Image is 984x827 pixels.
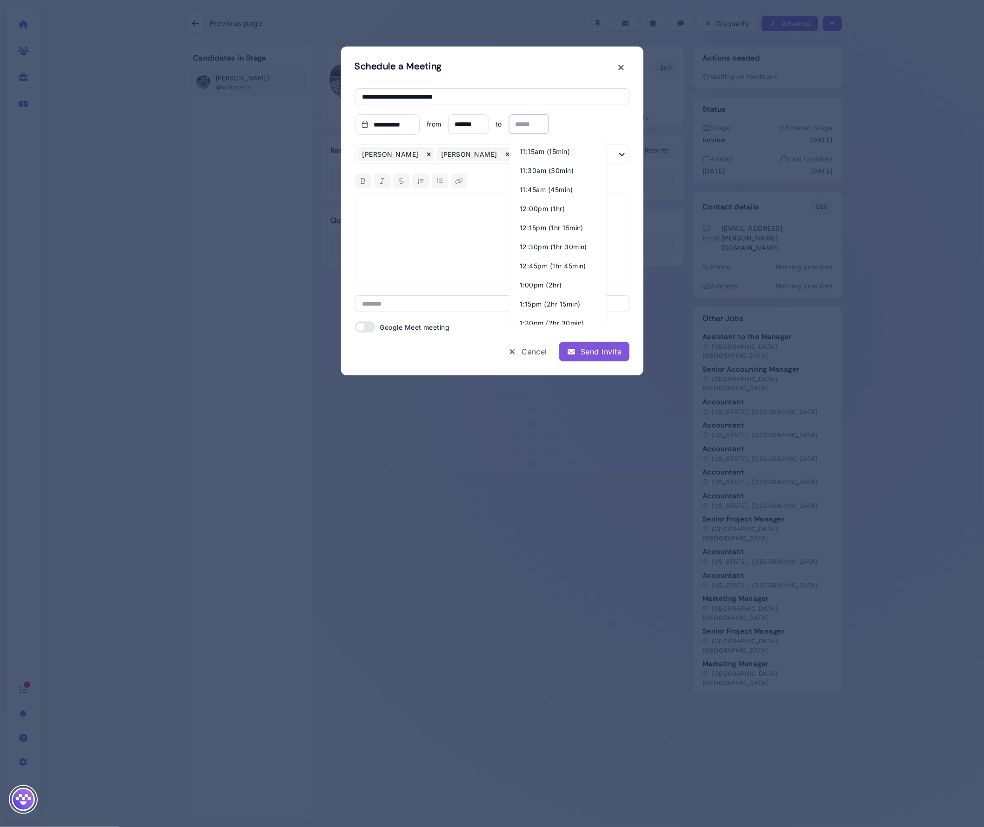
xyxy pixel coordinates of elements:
div: [PERSON_NAME] [441,149,497,159]
button: Cancel [500,342,555,361]
div: Send invite [567,346,622,357]
div: to [495,114,502,135]
div: 12:30pm (1hr 30min) [514,237,602,256]
div: Cancel [508,346,547,357]
div: from [427,114,442,135]
img: Megan [12,788,35,811]
div: 12:00pm (1hr) [514,199,602,218]
div: Google Meet meeting [380,322,450,332]
button: Send invite [559,342,629,361]
h2: Schedule a Meeting [355,60,442,72]
div: 11:30am (30min) [514,161,602,180]
div: 1:00pm (2hr) [514,275,602,294]
div: [PERSON_NAME] [362,149,419,159]
div: 1:30pm (2hr 30min) [514,313,602,333]
div: 1:15pm (2hr 15min) [514,294,602,313]
div: 12:15pm (1hr 15min) [514,218,602,237]
div: 11:15am (15min) [514,142,602,161]
div: 11:45am (45min) [514,180,602,199]
div: 12:45pm (1hr 45min) [514,256,602,275]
